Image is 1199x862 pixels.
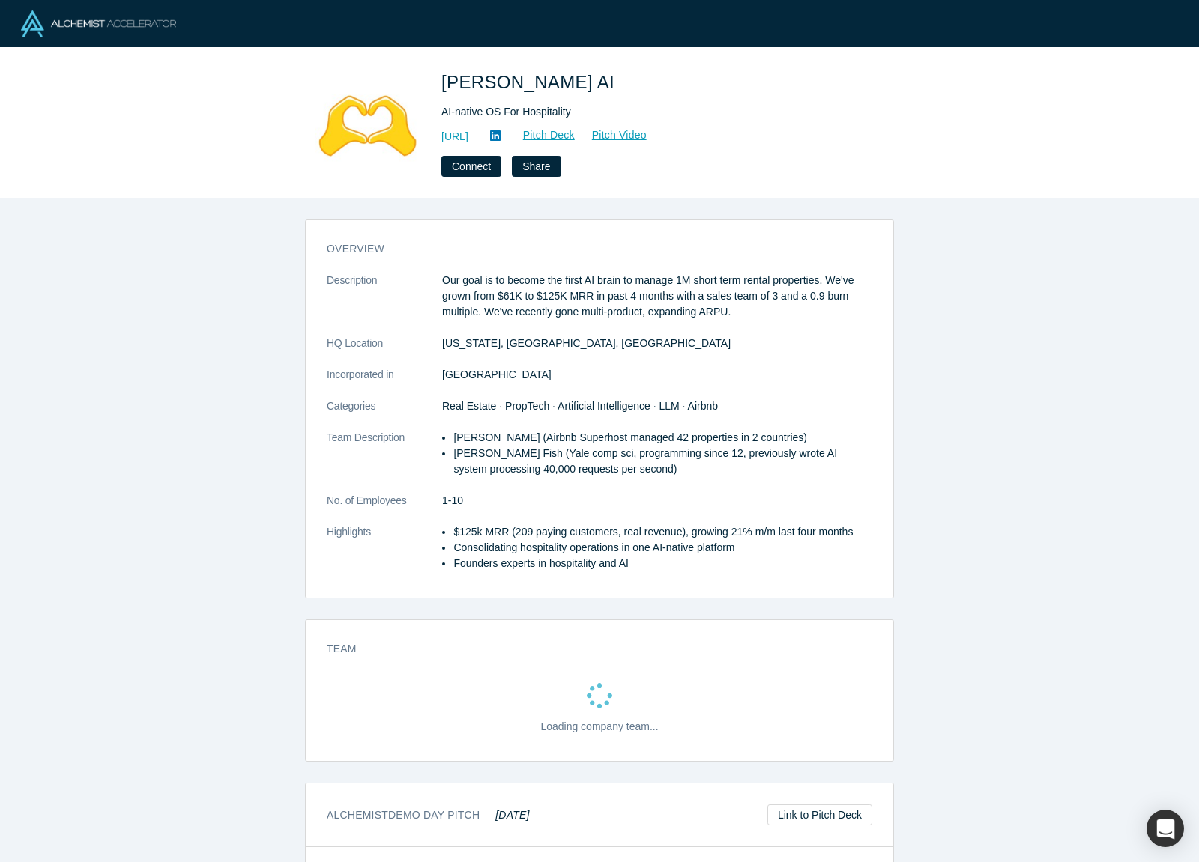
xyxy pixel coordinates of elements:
dt: No. of Employees [327,493,442,524]
a: Pitch Deck [507,127,576,144]
dt: Categories [327,398,442,430]
dt: Team Description [327,430,442,493]
em: [DATE] [495,809,529,821]
li: Consolidating hospitality operations in one AI-native platform [453,540,872,556]
p: Our goal is to become the first AI brain to manage 1M short term rental properties. We've grown f... [442,273,872,320]
a: Pitch Video [576,127,647,144]
a: [URL] [441,129,468,145]
h3: overview [327,241,851,257]
dt: Highlights [327,524,442,587]
li: [PERSON_NAME] Fish (Yale comp sci, programming since 12, previously wrote AI system processing 40... [453,446,872,477]
img: Besty AI's Logo [315,69,420,174]
a: Link to Pitch Deck [767,804,872,825]
li: $125k MRR (209 paying customers, real revenue), growing 21% m/m last four months [453,524,872,540]
dd: 1-10 [442,493,872,509]
button: Connect [441,156,501,177]
li: [PERSON_NAME] (Airbnb Superhost managed 42 properties in 2 countries) [453,430,872,446]
button: Share [512,156,561,177]
dd: [GEOGRAPHIC_DATA] [442,367,872,383]
span: Real Estate · PropTech · Artificial Intelligence · LLM · Airbnb [442,400,718,412]
li: Founders experts in hospitality and AI [453,556,872,571]
h3: Team [327,641,851,657]
dt: Incorporated in [327,367,442,398]
dt: HQ Location [327,336,442,367]
div: AI-native OS For Hospitality [441,104,861,120]
p: Loading company team... [540,719,658,735]
dt: Description [327,273,442,336]
img: Alchemist Logo [21,10,176,37]
h3: Alchemist Demo Day Pitch [327,807,530,823]
span: [PERSON_NAME] AI [441,72,620,92]
dd: [US_STATE], [GEOGRAPHIC_DATA], [GEOGRAPHIC_DATA] [442,336,872,351]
